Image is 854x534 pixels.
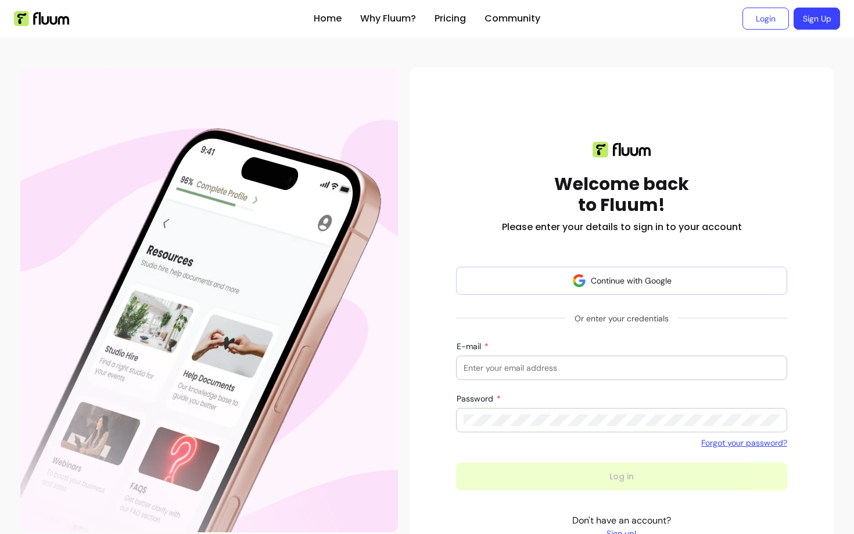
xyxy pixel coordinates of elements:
h2: Please enter your details to sign in to your account [502,220,742,234]
img: avatar [572,274,586,288]
span: E-mail [457,341,483,352]
span: Or enter your credentials [565,308,678,329]
a: Community [485,12,540,26]
a: Why Fluum? [360,12,416,26]
h1: Welcome back to Fluum! [554,174,689,216]
span: Password [457,393,496,404]
a: Login [742,8,789,30]
a: Sign Up [794,8,840,30]
input: Password [464,414,780,426]
button: Continue with Google [456,267,787,295]
div: Illustration of Fluum AI Co-Founder on a smartphone, showing AI chat guidance that helps freelanc... [20,67,398,532]
img: Fluum Logo [14,11,69,26]
a: Forgot your password? [701,437,787,449]
a: Home [314,12,342,26]
a: Pricing [435,12,466,26]
img: Fluum logo [593,142,651,157]
input: E-mail [464,362,780,374]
